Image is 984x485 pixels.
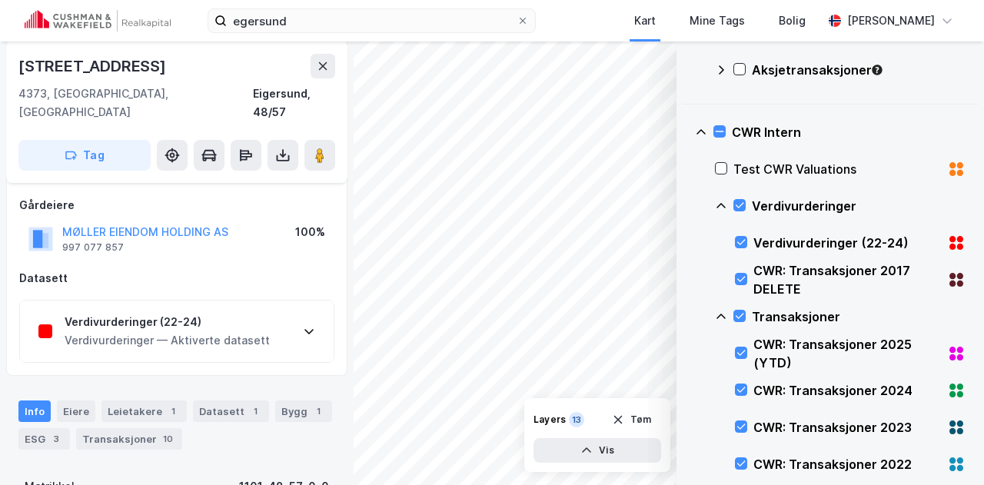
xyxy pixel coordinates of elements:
[753,335,941,372] div: CWR: Transaksjoner 2025 (YTD)
[534,438,661,463] button: Vis
[311,404,326,419] div: 1
[733,160,941,178] div: Test CWR Valuations
[19,269,334,287] div: Datasett
[779,12,806,30] div: Bolig
[753,261,941,298] div: CWR: Transaksjoner 2017 DELETE
[870,63,884,77] div: Tooltip anchor
[101,400,187,422] div: Leietakere
[752,307,966,326] div: Transaksjoner
[18,428,70,450] div: ESG
[57,400,95,422] div: Eiere
[18,140,151,171] button: Tag
[160,431,176,447] div: 10
[25,10,171,32] img: cushman-wakefield-realkapital-logo.202ea83816669bd177139c58696a8fa1.svg
[19,196,334,214] div: Gårdeiere
[65,313,270,331] div: Verdivurderinger (22-24)
[690,12,745,30] div: Mine Tags
[18,54,169,78] div: [STREET_ADDRESS]
[753,418,941,437] div: CWR: Transaksjoner 2023
[634,12,656,30] div: Kart
[907,411,984,485] div: Kontrollprogram for chat
[295,223,325,241] div: 100%
[165,404,181,419] div: 1
[253,85,335,121] div: Eigersund, 48/57
[847,12,935,30] div: [PERSON_NAME]
[732,123,966,141] div: CWR Intern
[752,197,966,215] div: Verdivurderinger
[18,85,253,121] div: 4373, [GEOGRAPHIC_DATA], [GEOGRAPHIC_DATA]
[752,61,966,79] div: Aksjetransaksjoner
[275,400,332,422] div: Bygg
[62,241,124,254] div: 997 077 857
[753,381,941,400] div: CWR: Transaksjoner 2024
[907,411,984,485] iframe: Chat Widget
[753,455,941,473] div: CWR: Transaksjoner 2022
[534,414,566,426] div: Layers
[193,400,269,422] div: Datasett
[602,407,661,432] button: Tøm
[569,412,584,427] div: 13
[65,331,270,350] div: Verdivurderinger — Aktiverte datasett
[227,9,517,32] input: Søk på adresse, matrikkel, gårdeiere, leietakere eller personer
[76,428,182,450] div: Transaksjoner
[48,431,64,447] div: 3
[18,400,51,422] div: Info
[753,234,941,252] div: Verdivurderinger (22-24)
[248,404,263,419] div: 1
